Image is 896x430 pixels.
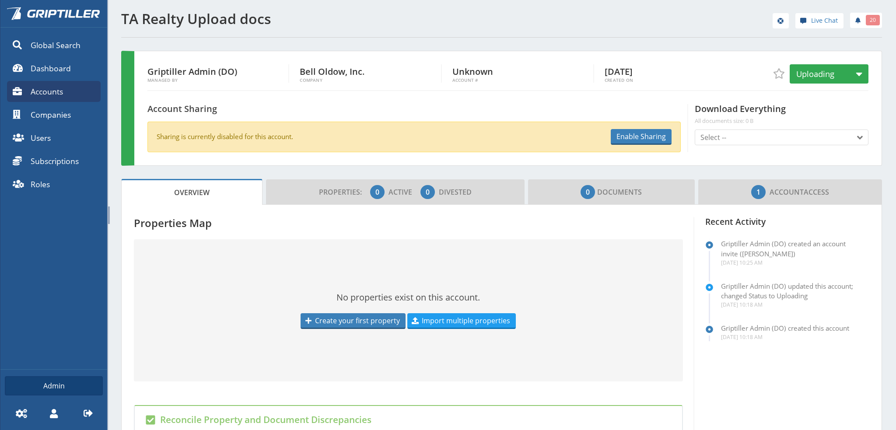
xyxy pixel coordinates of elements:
[452,78,593,83] span: Account #
[375,187,379,197] span: 0
[7,81,101,102] a: Accounts
[605,78,746,83] span: Created On
[422,315,510,326] span: Import multiple properties
[147,78,288,83] span: Managed By
[611,129,672,145] button: Enable Sharing
[31,132,51,143] span: Users
[5,376,103,395] a: Admin
[7,127,101,148] a: Users
[605,64,746,83] div: [DATE]
[695,129,868,145] button: Select --
[581,183,642,201] span: Documents
[843,11,882,28] div: notifications
[7,58,101,79] a: Dashboard
[157,132,293,142] p: Sharing is currently disabled for this account.
[147,104,217,114] h4: Account Sharing
[7,104,101,125] a: Companies
[586,187,590,197] span: 0
[721,301,861,309] div: [DATE] 10:18 AM
[721,333,849,341] div: [DATE] 10:18 AM
[300,64,441,83] div: Bell Oldow, Inc.
[695,104,868,125] h4: Download Everything
[7,150,101,171] a: Subscriptions
[121,11,497,27] h1: TA Realty Upload docs
[31,109,71,120] span: Companies
[721,281,861,301] p: Griptiller Admin (DO) updated this account; changed Status to Uploading
[790,64,868,84] button: Uploading
[31,63,71,74] span: Dashboard
[811,16,838,25] span: Live Chat
[31,39,80,51] span: Global Search
[721,239,861,259] p: Griptiller Admin (DO) created an account invite ([PERSON_NAME])
[773,68,784,79] span: Add to Favorites
[695,117,868,124] span: All documents size: 0 B
[160,413,371,426] span: Reconcile Property and Document Discrepancies
[388,187,419,197] span: Active
[795,13,843,31] div: help
[31,86,63,97] span: Accounts
[439,187,472,197] span: Divested
[796,68,834,79] span: Uploading
[756,187,760,197] span: 1
[751,183,829,201] span: Access
[134,292,683,303] h3: No properties exist on this account.
[7,174,101,195] a: Roles
[407,313,516,329] a: Import multiple properties
[301,313,406,329] a: Create your first property
[300,78,441,83] span: Company
[773,13,789,31] div: help
[452,64,594,83] div: Unknown
[426,187,430,197] span: 0
[31,178,50,190] span: Roles
[721,259,861,267] div: [DATE] 10:25 AM
[721,323,849,333] p: Griptiller Admin (DO) created this account
[315,315,400,326] span: Create your first property
[870,16,876,24] span: 20
[174,184,210,201] span: Overview
[795,13,843,28] a: Live Chat
[319,187,368,197] span: Properties:
[770,187,804,197] span: Account
[147,64,289,83] div: Griptiller Admin (DO)
[705,217,869,227] h5: Recent Activity
[7,35,101,56] a: Global Search
[31,155,79,167] span: Subscriptions
[134,217,683,229] h4: Properties Map
[700,132,726,143] span: Select --
[850,13,882,28] a: 20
